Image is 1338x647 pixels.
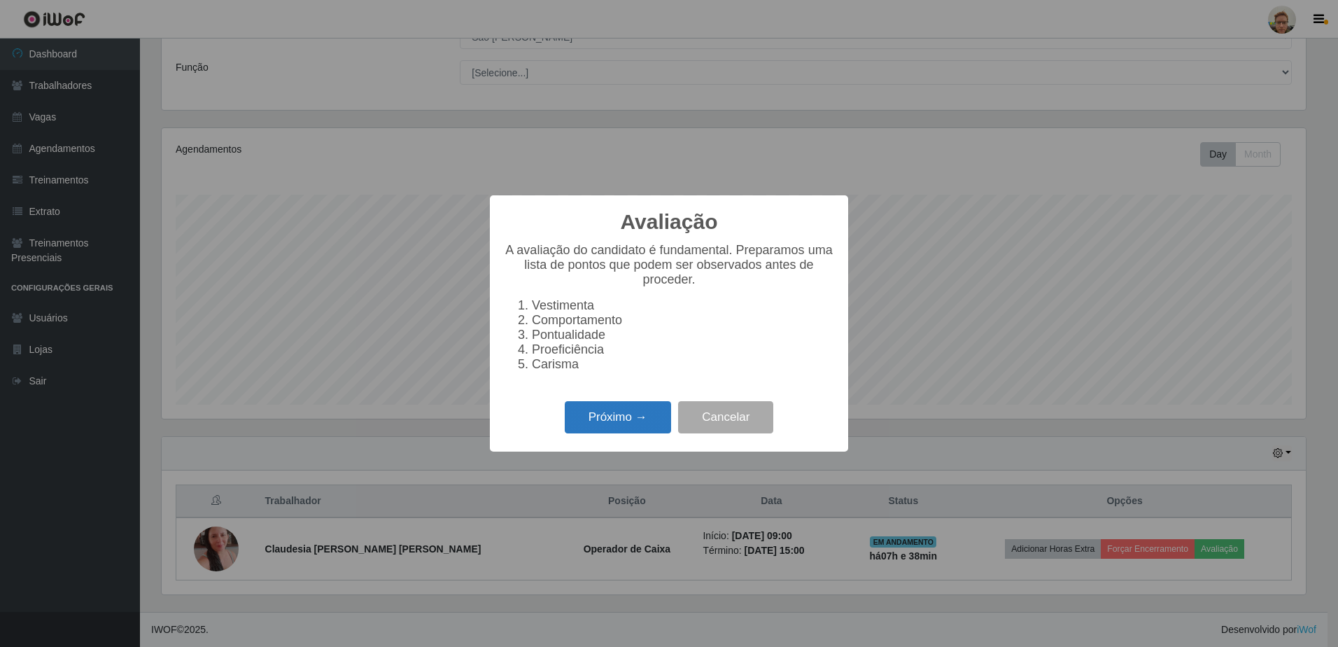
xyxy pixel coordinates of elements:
h2: Avaliação [621,209,718,235]
li: Vestimenta [532,298,834,313]
p: A avaliação do candidato é fundamental. Preparamos uma lista de pontos que podem ser observados a... [504,243,834,287]
li: Pontualidade [532,328,834,342]
button: Cancelar [678,401,773,434]
li: Proeficiência [532,342,834,357]
button: Próximo → [565,401,671,434]
li: Comportamento [532,313,834,328]
li: Carisma [532,357,834,372]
